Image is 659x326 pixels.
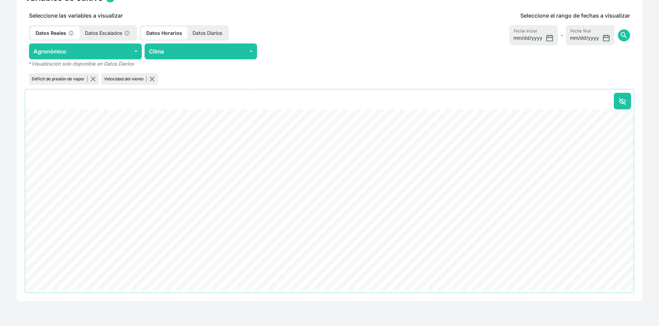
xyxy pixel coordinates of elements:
[620,31,628,39] span: search
[187,27,227,39] p: Datos Diarios
[25,109,634,293] ejs-chart: . Syncfusion interactive chart.
[32,76,88,82] p: Déficit de presión de vapor
[30,27,80,39] p: Datos Reales
[520,11,630,20] p: Seleccione el rango de fechas a visualizar
[29,43,142,59] button: Agronómico
[141,27,187,39] p: Datos Horarios
[561,31,563,39] span: -
[104,76,147,82] p: Velocidad del viento
[618,29,630,41] button: search
[614,93,631,109] button: Ocultar todo
[145,43,257,59] button: Clima
[25,11,377,20] p: Seleccione las variables a visualizar
[80,27,136,39] p: Datos Escalados
[31,61,134,67] em: Visualización solo disponible en Datos Diarios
